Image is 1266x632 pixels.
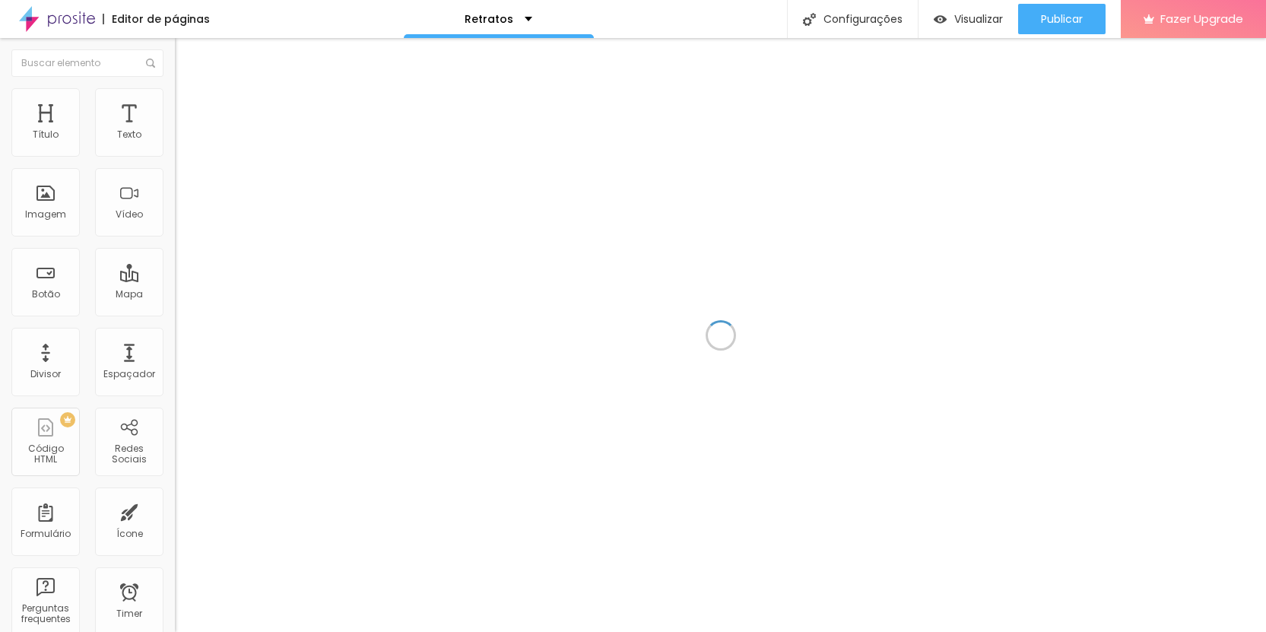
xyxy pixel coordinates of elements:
[30,369,61,380] div: Divisor
[116,529,143,539] div: Ícone
[25,209,66,220] div: Imagem
[116,209,143,220] div: Vídeo
[11,49,163,77] input: Buscar elemento
[103,14,210,24] div: Editor de páginas
[33,129,59,140] div: Título
[803,13,816,26] img: Icone
[116,608,142,619] div: Timer
[15,603,75,625] div: Perguntas frequentes
[21,529,71,539] div: Formulário
[1041,13,1083,25] span: Publicar
[15,443,75,465] div: Código HTML
[32,289,60,300] div: Botão
[99,443,159,465] div: Redes Sociais
[465,14,513,24] p: Retratos
[117,129,141,140] div: Texto
[954,13,1003,25] span: Visualizar
[1018,4,1106,34] button: Publicar
[103,369,155,380] div: Espaçador
[146,59,155,68] img: Icone
[1160,12,1243,25] span: Fazer Upgrade
[116,289,143,300] div: Mapa
[934,13,947,26] img: view-1.svg
[919,4,1018,34] button: Visualizar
